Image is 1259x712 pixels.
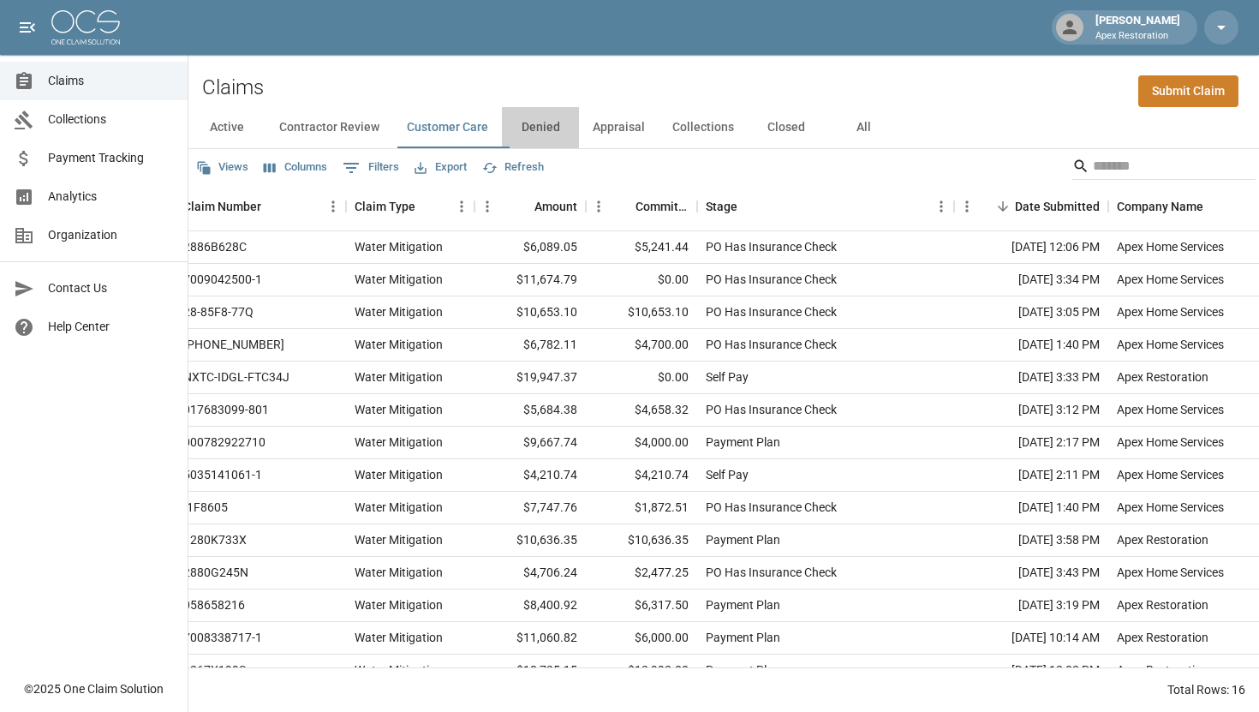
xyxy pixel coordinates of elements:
div: $6,000.00 [586,622,697,655]
div: PO Has Insurance Check [706,499,837,516]
div: Water Mitigation [355,401,443,418]
div: Stage [706,182,737,230]
div: $10,653.10 [474,296,586,329]
div: $4,700.00 [586,329,697,362]
div: $13,992.00 [586,655,697,687]
div: Payment Plan [706,531,780,548]
span: Payment Tracking [48,149,174,167]
div: Apex Home Services [1117,499,1224,516]
button: Sort [261,194,285,218]
div: $9,667.74 [474,427,586,459]
button: Collections [659,107,748,148]
img: ocs-logo-white-transparent.png [51,10,120,45]
div: Apex Restoration [1117,661,1208,679]
div: $4,658.32 [586,394,697,427]
div: Self Pay [706,466,749,483]
div: Date Submitted [954,182,1108,230]
div: $11,060.82 [474,622,586,655]
h2: Claims [202,75,264,100]
div: dynamic tabs [188,107,1259,148]
div: NXTC-IDGL-FTC34J [183,368,289,386]
div: 28-85F8-77Q [183,303,254,320]
div: $0.00 [586,362,697,394]
div: Water Mitigation [355,466,443,483]
div: Water Mitigation [355,629,443,646]
div: PO Has Insurance Check [706,401,837,418]
div: $4,706.24 [474,557,586,589]
button: Menu [928,194,954,219]
button: Sort [510,194,534,218]
button: Menu [474,194,500,219]
div: Company Name [1117,182,1203,230]
div: Water Mitigation [355,499,443,516]
div: $4,000.00 [586,427,697,459]
div: Amount [534,182,577,230]
div: Apex Restoration [1117,368,1208,386]
div: Committed Amount [635,182,689,230]
button: Sort [415,194,439,218]
div: $4,210.74 [586,459,697,492]
div: $5,241.44 [586,231,697,264]
div: [DATE] 2:17 PM [954,427,1108,459]
div: $10,653.10 [586,296,697,329]
div: [DATE] 3:05 PM [954,296,1108,329]
div: Water Mitigation [355,531,443,548]
div: Apex Restoration [1117,629,1208,646]
div: $1,872.51 [586,492,697,524]
span: Collections [48,111,174,129]
div: Apex Restoration [1117,596,1208,613]
button: Contractor Review [266,107,393,148]
div: Search [1072,153,1256,183]
div: PO Has Insurance Check [706,303,837,320]
div: [DATE] 3:12 PM [954,394,1108,427]
div: $11,674.79 [474,264,586,296]
div: $18,725.15 [474,655,586,687]
div: $0.00 [586,264,697,296]
div: Committed Amount [586,182,697,230]
div: $6,782.11 [474,329,586,362]
div: Apex Home Services [1117,401,1224,418]
span: Claims [48,72,174,90]
div: Claim Number [175,182,346,230]
button: Views [192,154,253,181]
span: Help Center [48,318,174,336]
p: Apex Restoration [1095,29,1180,44]
div: Water Mitigation [355,238,443,255]
div: 01-008-911341 [183,336,284,353]
button: Menu [954,194,980,219]
div: [DATE] 3:33 PM [954,362,1108,394]
div: Total Rows: 16 [1167,681,1245,698]
div: 000782922710 [183,434,266,451]
div: I1F8605 [183,499,228,516]
button: Menu [320,194,346,219]
div: [DATE] 3:34 PM [954,264,1108,296]
div: PO Has Insurance Check [706,271,837,288]
button: Refresh [478,154,548,181]
div: Apex Home Services [1117,303,1224,320]
div: 7008338717-1 [183,629,262,646]
div: Self Pay [706,368,749,386]
div: Payment Plan [706,629,780,646]
div: Apex Home Services [1117,271,1224,288]
div: Water Mitigation [355,564,443,581]
button: Sort [737,194,761,218]
div: Water Mitigation [355,661,443,679]
div: $6,317.50 [586,589,697,622]
button: Sort [991,194,1015,218]
a: Submit Claim [1138,75,1238,107]
div: $4,210.74 [474,459,586,492]
div: © 2025 One Claim Solution [24,680,164,697]
div: $6,089.05 [474,231,586,264]
div: $19,947.37 [474,362,586,394]
div: $8,400.92 [474,589,586,622]
div: [DATE] 3:43 PM [954,557,1108,589]
div: 017683099-801 [183,401,269,418]
div: Date Submitted [1015,182,1100,230]
div: Claim Type [355,182,415,230]
div: 1280K733X [183,531,247,548]
div: PO Has Insurance Check [706,564,837,581]
div: Payment Plan [706,596,780,613]
button: Menu [586,194,612,219]
div: [DATE] 10:14 AM [954,622,1108,655]
div: Apex Home Services [1117,466,1224,483]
